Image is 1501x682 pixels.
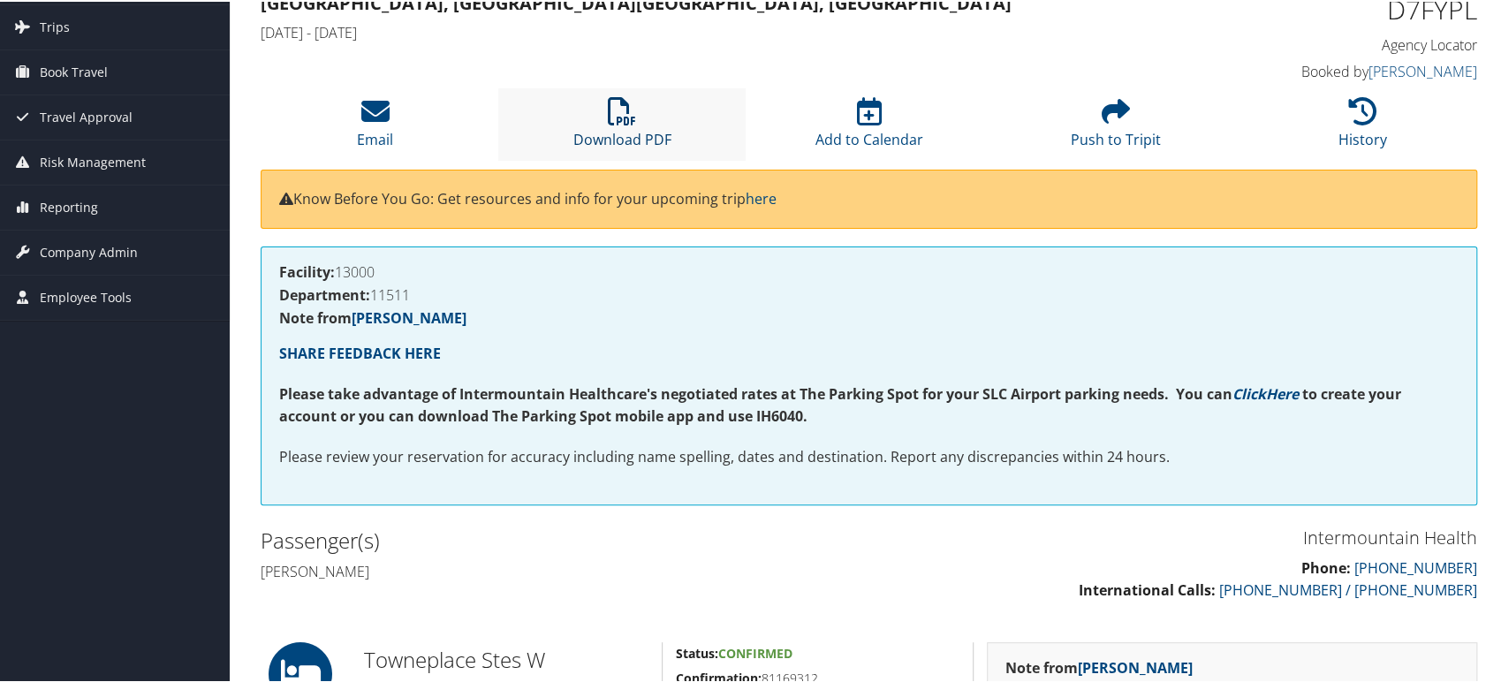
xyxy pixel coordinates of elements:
[279,342,441,361] a: SHARE FEEDBACK HERE
[1232,383,1266,402] a: Click
[746,187,777,207] a: here
[573,105,671,148] a: Download PDF
[279,263,1459,277] h4: 13000
[279,261,335,280] strong: Facility:
[883,524,1478,549] h3: Intermountain Health
[1071,105,1161,148] a: Push to Tripit
[1338,105,1387,148] a: History
[40,49,108,93] span: Book Travel
[1005,656,1193,676] strong: Note from
[279,383,1232,402] strong: Please take advantage of Intermountain Healthcare's negotiated rates at The Parking Spot for your...
[718,643,792,660] span: Confirmed
[1193,34,1477,53] h4: Agency Locator
[279,307,466,326] strong: Note from
[279,186,1459,209] p: Know Before You Go: Get resources and info for your upcoming trip
[1354,557,1477,576] a: [PHONE_NUMBER]
[40,4,70,48] span: Trips
[40,184,98,228] span: Reporting
[357,105,393,148] a: Email
[261,21,1166,41] h4: [DATE] - [DATE]
[1219,579,1477,598] a: [PHONE_NUMBER] / [PHONE_NUMBER]
[40,229,138,273] span: Company Admin
[352,307,466,326] a: [PERSON_NAME]
[279,444,1459,467] p: Please review your reservation for accuracy including name spelling, dates and destination. Repor...
[1079,579,1216,598] strong: International Calls:
[1078,656,1193,676] a: [PERSON_NAME]
[279,284,370,303] strong: Department:
[1266,383,1299,402] a: Here
[40,139,146,183] span: Risk Management
[815,105,922,148] a: Add to Calendar
[40,274,132,318] span: Employee Tools
[40,94,133,138] span: Travel Approval
[261,524,856,554] h2: Passenger(s)
[1193,60,1477,80] h4: Booked by
[279,286,1459,300] h4: 11511
[1368,60,1477,80] a: [PERSON_NAME]
[261,560,856,580] h4: [PERSON_NAME]
[1301,557,1351,576] strong: Phone:
[676,643,718,660] strong: Status:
